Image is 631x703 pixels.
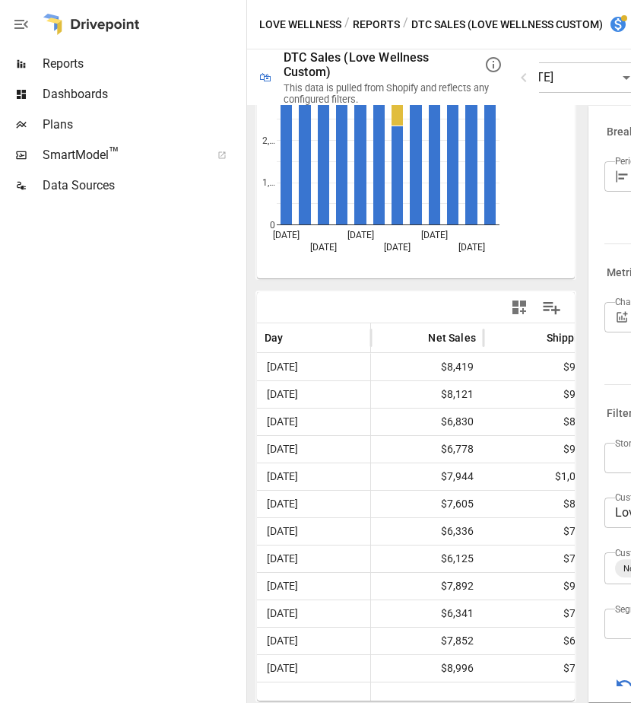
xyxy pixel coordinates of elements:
[377,655,476,682] span: $8,996
[109,144,119,163] span: ™
[491,573,590,600] span: $903
[377,354,476,380] span: $8,419
[265,600,363,627] span: [DATE]
[491,546,590,572] span: $714
[491,655,590,682] span: $783
[265,518,363,545] span: [DATE]
[265,354,363,380] span: [DATE]
[405,327,426,348] button: Sort
[428,330,476,345] span: Net Sales
[344,15,350,34] div: /
[491,354,590,380] span: $906
[491,600,590,627] span: $723
[310,242,337,253] text: [DATE]
[43,177,243,195] span: Data Sources
[421,230,448,240] text: [DATE]
[265,628,363,654] span: [DATE]
[384,242,411,253] text: [DATE]
[284,82,496,105] div: This data is pulled from Shopify and reflects any configured filters.
[491,436,590,463] span: $921
[377,381,476,408] span: $8,121
[491,409,590,435] span: $822
[265,436,363,463] span: [DATE]
[265,491,363,517] span: [DATE]
[259,15,341,34] button: Love Wellness
[284,50,478,79] div: DTC Sales (Love Wellness Custom)
[491,381,590,408] span: $930
[43,116,243,134] span: Plans
[547,330,590,345] span: Shipping
[491,463,590,490] span: $1,053
[265,573,363,600] span: [DATE]
[377,573,476,600] span: $7,892
[403,15,408,34] div: /
[377,409,476,435] span: $6,830
[265,546,363,572] span: [DATE]
[534,291,569,325] button: Manage Columns
[285,327,306,348] button: Sort
[491,518,590,545] span: $741
[353,15,400,34] button: Reports
[43,85,243,103] span: Dashboards
[377,463,476,490] span: $7,944
[262,177,275,188] text: 1,…
[270,220,275,231] text: 0
[259,70,271,84] div: 🛍
[524,327,545,348] button: Sort
[273,230,300,240] text: [DATE]
[265,330,284,345] span: Day
[43,55,243,73] span: Reports
[347,230,374,240] text: [DATE]
[43,146,201,164] span: SmartModel
[377,546,476,572] span: $6,125
[265,409,363,435] span: [DATE]
[377,628,476,654] span: $7,852
[458,242,485,253] text: [DATE]
[377,491,476,517] span: $7,605
[262,135,275,146] text: 2,…
[265,655,363,682] span: [DATE]
[265,463,363,490] span: [DATE]
[491,491,590,517] span: $852
[377,436,476,463] span: $6,778
[491,628,590,654] span: $684
[265,381,363,408] span: [DATE]
[377,518,476,545] span: $6,336
[377,600,476,627] span: $6,341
